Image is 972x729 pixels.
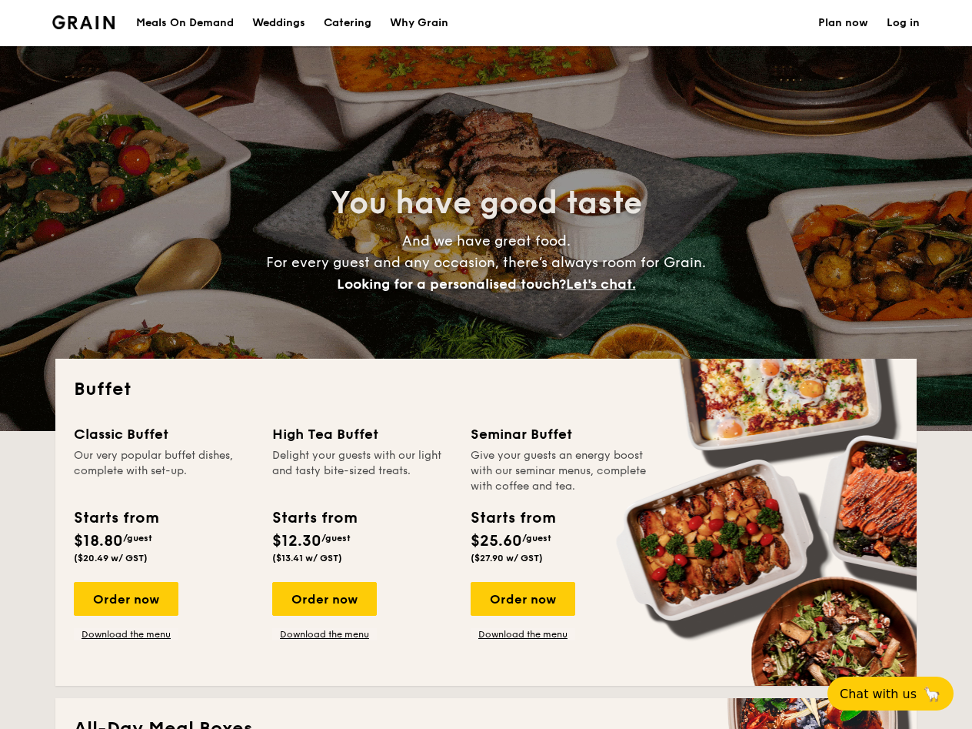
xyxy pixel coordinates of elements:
[74,448,254,494] div: Our very popular buffet dishes, complete with set-up.
[74,532,123,550] span: $18.80
[272,628,377,640] a: Download the menu
[123,533,152,543] span: /guest
[74,507,158,530] div: Starts from
[331,185,642,222] span: You have good taste
[272,532,321,550] span: $12.30
[266,232,706,293] span: And we have great food. For every guest and any occasion, there’s always room for Grain.
[471,553,543,563] span: ($27.90 w/ GST)
[471,448,651,494] div: Give your guests an energy boost with our seminar menus, complete with coffee and tea.
[272,553,342,563] span: ($13.41 w/ GST)
[74,423,254,445] div: Classic Buffet
[471,507,554,530] div: Starts from
[471,532,522,550] span: $25.60
[272,448,452,494] div: Delight your guests with our light and tasty bite-sized treats.
[471,423,651,445] div: Seminar Buffet
[840,687,917,701] span: Chat with us
[522,533,551,543] span: /guest
[566,276,636,293] span: Let's chat.
[74,628,178,640] a: Download the menu
[272,507,356,530] div: Starts from
[74,553,148,563] span: ($20.49 w/ GST)
[52,15,115,29] a: Logotype
[923,685,941,703] span: 🦙
[471,628,575,640] a: Download the menu
[74,377,898,402] h2: Buffet
[321,533,351,543] span: /guest
[52,15,115,29] img: Grain
[272,423,452,445] div: High Tea Buffet
[272,582,377,616] div: Order now
[337,276,566,293] span: Looking for a personalised touch?
[827,677,954,711] button: Chat with us🦙
[74,582,178,616] div: Order now
[471,582,575,616] div: Order now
